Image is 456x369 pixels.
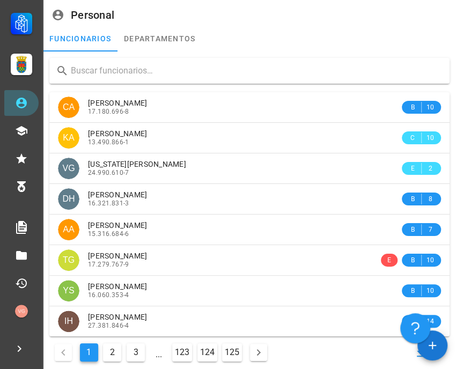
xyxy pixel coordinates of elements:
[103,343,121,361] button: Ir a la página 2
[250,344,267,361] button: Página siguiente
[426,224,435,235] span: 7
[58,188,79,210] div: avatar
[88,221,147,230] span: [PERSON_NAME]
[58,280,79,301] div: avatar
[62,158,75,179] span: VG
[88,313,147,321] span: [PERSON_NAME]
[88,252,147,260] span: [PERSON_NAME]
[408,102,417,113] span: B
[58,249,79,271] div: avatar
[408,132,417,143] span: C
[63,97,75,118] span: CA
[408,285,417,296] span: B
[426,255,435,265] span: 10
[150,344,167,361] span: ...
[71,9,114,21] div: Personal
[49,341,273,364] nav: Navegación de paginación
[408,255,417,265] span: B
[58,158,79,179] div: avatar
[88,291,129,299] span: 16.060.353-4
[88,108,129,115] span: 17.180.696-8
[63,280,74,301] span: YS
[58,97,79,118] div: avatar
[197,343,217,361] button: Ir a la página 124
[43,26,117,51] a: funcionarios
[222,343,242,361] button: Ir a la página 125
[426,163,435,174] span: 2
[408,224,417,235] span: B
[172,343,192,361] button: Ir a la página 123
[88,261,129,268] span: 17.279.767-9
[88,322,129,329] span: 27.381.846-4
[63,127,74,149] span: KA
[64,311,73,332] span: IH
[387,255,391,265] span: E
[88,190,147,199] span: [PERSON_NAME]
[426,285,435,296] span: 10
[88,129,147,138] span: [PERSON_NAME]
[88,160,186,168] span: [US_STATE][PERSON_NAME]
[88,99,147,107] span: [PERSON_NAME]
[426,194,435,204] span: 8
[408,163,417,174] span: E
[63,219,74,240] span: AA
[62,188,75,210] span: DH
[88,282,147,291] span: [PERSON_NAME]
[88,200,129,207] span: 16.321.831-3
[426,102,435,113] span: 10
[15,305,28,318] div: avatar
[88,230,129,238] span: 15.316.684-6
[426,132,435,143] span: 10
[408,194,417,204] span: B
[58,219,79,240] div: avatar
[80,343,98,361] button: Página actual, página 1
[117,26,202,51] a: departamentos
[426,316,435,327] span: 14
[63,249,75,271] span: TG
[58,127,79,149] div: avatar
[88,138,129,146] span: 13.490.866-1
[71,62,441,79] input: Buscar funcionarios…
[58,311,79,332] div: avatar
[88,169,129,176] span: 24.990.610-7
[127,343,145,361] button: Ir a la página 3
